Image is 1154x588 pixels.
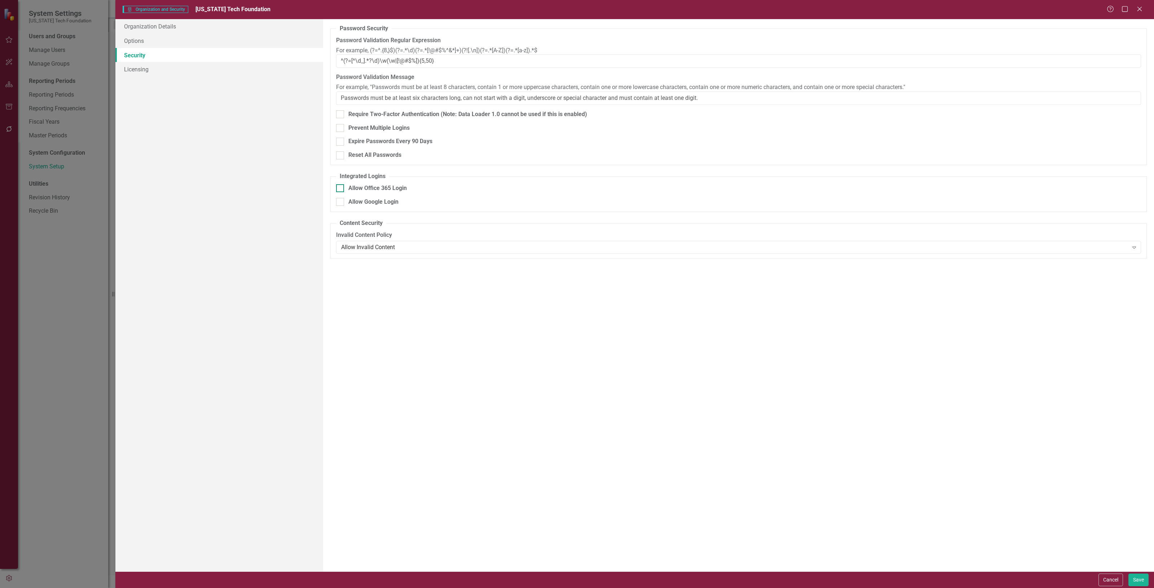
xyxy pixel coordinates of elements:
[115,48,323,62] a: Security
[1098,574,1123,586] button: Cancel
[336,47,537,54] span: For example, (?=^.{8,}$)(?=.*\d)(?=.*[!@#$%^&*]+)(?![.\n])(?=.*[A-Z])(?=.*[a-z]).*$
[348,151,401,159] div: Reset All Passwords
[336,84,905,90] span: For example, "Passwords must be at least 8 characters, contain 1 or more uppercase characters, co...
[336,25,392,33] legend: Password Security
[336,73,1141,81] label: Password Validation Message
[336,172,389,181] legend: Integrated Logins
[123,6,188,13] span: Organization and Security
[348,137,432,146] div: Expire Passwords Every 90 Days
[195,6,270,13] span: [US_STATE] Tech Foundation
[348,124,410,132] div: Prevent Multiple Logins
[115,34,323,48] a: Options
[336,231,1141,239] label: Invalid Content Policy
[115,62,323,76] a: Licensing
[341,243,1128,252] div: Allow Invalid Content
[348,198,398,206] div: Allow Google Login
[348,110,587,119] div: Require Two-Factor Authentication (Note: Data Loader 1.0 cannot be used if this is enabled)
[336,219,386,227] legend: Content Security
[1128,574,1149,586] button: Save
[115,19,323,34] a: Organization Details
[336,36,1141,45] label: Password Validation Regular Expression
[348,184,407,193] div: Allow Office 365 Login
